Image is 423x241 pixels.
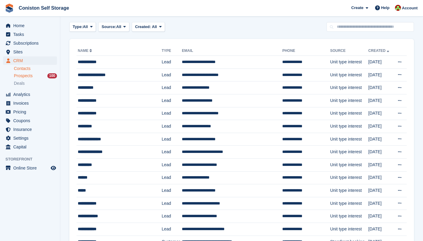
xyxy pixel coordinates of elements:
[162,56,182,69] td: Lead
[5,156,60,162] span: Storefront
[368,158,393,171] td: [DATE]
[13,116,49,125] span: Coupons
[13,125,49,134] span: Insurance
[162,223,182,236] td: Lead
[13,108,49,116] span: Pricing
[47,73,57,78] div: 100
[14,81,25,86] span: Deals
[3,134,57,142] a: menu
[368,184,393,197] td: [DATE]
[78,49,93,53] a: Name
[162,133,182,146] td: Lead
[5,4,14,13] img: stora-icon-8386f47178a22dfd0bd8f6a31ec36ba5ce8667c1dd55bd0f319d3a0aa187defe.svg
[3,125,57,134] a: menu
[330,120,368,133] td: Unit type interest
[3,56,57,65] a: menu
[98,22,129,32] button: Source: All
[381,5,390,11] span: Help
[330,223,368,236] td: Unit type interest
[14,80,57,87] a: Deals
[330,146,368,159] td: Unit type interest
[351,5,363,11] span: Create
[116,24,122,30] span: All
[368,171,393,184] td: [DATE]
[368,223,393,236] td: [DATE]
[162,184,182,197] td: Lead
[3,21,57,30] a: menu
[3,39,57,47] a: menu
[73,24,83,30] span: Type:
[368,107,393,120] td: [DATE]
[162,107,182,120] td: Lead
[14,66,57,71] a: Contacts
[330,81,368,94] td: Unit type interest
[330,171,368,184] td: Unit type interest
[132,22,165,32] button: Created: All
[13,39,49,47] span: Subscriptions
[330,107,368,120] td: Unit type interest
[3,90,57,99] a: menu
[330,56,368,69] td: Unit type interest
[368,120,393,133] td: [DATE]
[135,24,151,29] span: Created:
[162,158,182,171] td: Lead
[13,164,49,172] span: Online Store
[330,184,368,197] td: Unit type interest
[162,46,182,56] th: Type
[395,5,401,11] img: Richard Richardson
[368,210,393,223] td: [DATE]
[3,99,57,107] a: menu
[330,197,368,210] td: Unit type interest
[368,49,390,53] a: Created
[13,99,49,107] span: Invoices
[3,48,57,56] a: menu
[162,146,182,159] td: Lead
[368,68,393,81] td: [DATE]
[69,22,96,32] button: Type: All
[83,24,88,30] span: All
[330,133,368,146] td: Unit type interest
[330,94,368,107] td: Unit type interest
[368,56,393,69] td: [DATE]
[162,210,182,223] td: Lead
[13,30,49,39] span: Tasks
[368,146,393,159] td: [DATE]
[368,133,393,146] td: [DATE]
[50,164,57,172] a: Preview store
[3,30,57,39] a: menu
[3,164,57,172] a: menu
[368,81,393,94] td: [DATE]
[3,116,57,125] a: menu
[13,56,49,65] span: CRM
[152,24,157,29] span: All
[282,46,330,56] th: Phone
[14,73,33,79] span: Prospects
[162,68,182,81] td: Lead
[330,46,368,56] th: Source
[13,90,49,99] span: Analytics
[13,143,49,151] span: Capital
[162,171,182,184] td: Lead
[14,73,57,79] a: Prospects 100
[16,3,71,13] a: Coniston Self Storage
[13,21,49,30] span: Home
[13,134,49,142] span: Settings
[13,48,49,56] span: Sites
[368,94,393,107] td: [DATE]
[402,5,418,11] span: Account
[330,68,368,81] td: Unit type interest
[162,197,182,210] td: Lead
[330,210,368,223] td: Unit type interest
[3,143,57,151] a: menu
[162,120,182,133] td: Lead
[162,94,182,107] td: Lead
[182,46,282,56] th: Email
[102,24,116,30] span: Source:
[330,158,368,171] td: Unit type interest
[162,81,182,94] td: Lead
[368,197,393,210] td: [DATE]
[3,108,57,116] a: menu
